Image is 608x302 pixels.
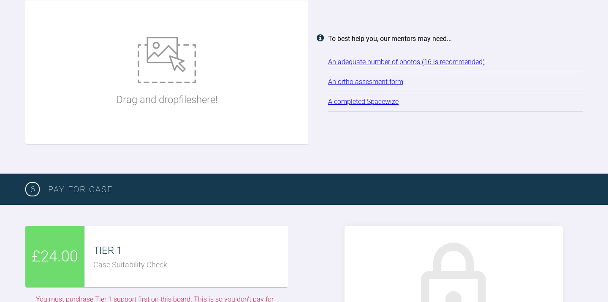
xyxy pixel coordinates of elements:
[93,259,288,271] div: Case Suitability Check
[93,242,288,258] div: TIER 1
[116,92,217,108] p: Drag and drop files here!
[32,245,78,269] span: £24.00
[328,98,399,106] a: A completed Spacewize
[25,182,40,196] span: 6
[48,182,583,196] h3: PAY FOR CASE
[328,35,452,43] strong: To best help you, our mentors may need...
[328,78,403,86] a: An ortho assesment form
[328,58,485,66] a: An adequate number of photos (16 is recommended)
